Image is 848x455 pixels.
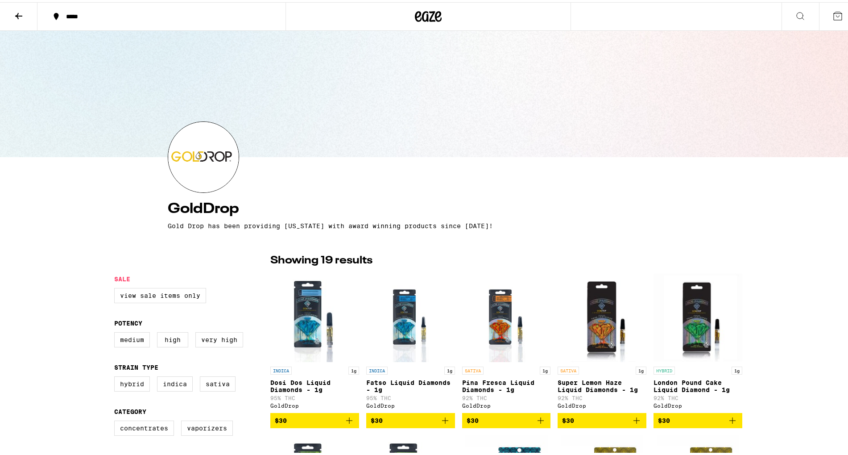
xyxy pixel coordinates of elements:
label: High [157,330,188,345]
legend: Category [114,406,146,413]
legend: Strain Type [114,362,158,369]
p: 1g [732,364,742,372]
p: Gold Drop has been providing [US_STATE] with award winning products since [DATE]! [168,220,610,227]
img: GoldDrop logo [168,120,239,190]
span: $30 [467,415,479,422]
p: 92% THC [654,393,742,399]
p: Super Lemon Haze Liquid Diamonds - 1g [558,377,646,391]
button: Add to bag [462,411,551,426]
img: GoldDrop - Dosi Dos Liquid Diamonds - 1g [273,271,357,360]
img: GoldDrop - Super Lemon Haze Liquid Diamonds - 1g [560,271,645,360]
label: Medium [114,330,150,345]
a: Open page for Super Lemon Haze Liquid Diamonds - 1g from GoldDrop [558,271,646,411]
span: $30 [562,415,574,422]
div: GoldDrop [366,401,455,406]
legend: Potency [114,317,142,325]
p: 92% THC [462,393,551,399]
a: Open page for London Pound Cake Liquid Diamond - 1g from GoldDrop [654,271,742,411]
p: 1g [540,364,550,372]
span: $30 [658,415,670,422]
p: Dosi Dos Liquid Diamonds - 1g [270,377,359,391]
span: $30 [275,415,287,422]
div: GoldDrop [462,401,551,406]
p: Fatso Liquid Diamonds - 1g [366,377,455,391]
button: Add to bag [654,411,742,426]
img: GoldDrop - Fatso Liquid Diamonds - 1g [375,271,446,360]
label: Sativa [200,374,236,389]
button: Add to bag [366,411,455,426]
p: Showing 19 results [270,251,372,266]
label: Concentrates [114,418,174,434]
div: GoldDrop [654,401,742,406]
p: 92% THC [558,393,646,399]
p: London Pound Cake Liquid Diamond - 1g [654,377,742,391]
img: GoldDrop - Pina Fresca Liquid Diamonds - 1g [471,271,542,360]
span: $30 [371,415,383,422]
label: Indica [157,374,193,389]
div: GoldDrop [558,401,646,406]
button: Add to bag [270,411,359,426]
div: GoldDrop [270,401,359,406]
p: 95% THC [270,393,359,399]
h4: GoldDrop [168,200,689,214]
span: Hi. Need any help? [5,6,64,13]
p: 1g [444,364,455,372]
label: Vaporizers [181,418,233,434]
p: INDICA [270,364,292,372]
label: Hybrid [114,374,150,389]
p: SATIVA [558,364,579,372]
p: 1g [348,364,359,372]
img: GoldDrop - London Pound Cake Liquid Diamond - 1g [654,271,742,360]
p: 1g [636,364,646,372]
legend: Sale [114,273,130,280]
label: View Sale Items Only [114,286,206,301]
button: Add to bag [558,411,646,426]
p: INDICA [366,364,388,372]
p: HYBRID [654,364,675,372]
a: Open page for Dosi Dos Liquid Diamonds - 1g from GoldDrop [270,271,359,411]
p: Pina Fresca Liquid Diamonds - 1g [462,377,551,391]
a: Open page for Fatso Liquid Diamonds - 1g from GoldDrop [366,271,455,411]
p: 95% THC [366,393,455,399]
label: Very High [195,330,243,345]
a: Open page for Pina Fresca Liquid Diamonds - 1g from GoldDrop [462,271,551,411]
p: SATIVA [462,364,484,372]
